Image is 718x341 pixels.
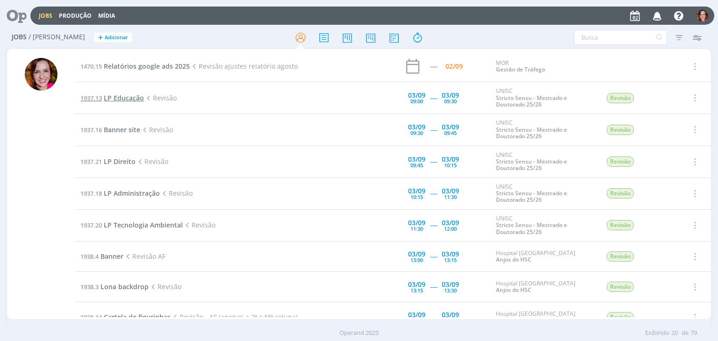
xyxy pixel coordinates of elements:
[183,220,215,229] span: Revisão
[408,124,425,130] div: 03/09
[607,125,634,135] span: Revisão
[410,194,423,199] div: 10:15
[607,312,634,322] span: Revisão
[149,282,181,291] span: Revisão
[410,130,423,135] div: 09:30
[607,282,634,292] span: Revisão
[56,12,94,20] button: Produção
[140,125,172,134] span: Revisão
[136,157,168,166] span: Revisão
[496,215,592,235] div: UNISC
[671,328,678,338] span: 20
[682,328,689,338] span: de
[430,63,437,70] div: -----
[496,256,531,263] a: Anjos do HSC
[410,226,423,231] div: 11:30
[444,163,457,168] div: 10:15
[59,12,92,20] a: Produção
[80,62,190,71] a: 1470.15Relatórios google ads 2025
[104,62,190,71] span: Relatórios google ads 2025
[80,189,102,198] span: 1937.18
[408,281,425,288] div: 03/09
[80,282,149,291] a: 1938.3Lona backdrop
[496,316,531,324] a: Anjos do HSC
[442,188,459,194] div: 03/09
[607,93,634,103] span: Revisão
[444,226,457,231] div: 12:00
[430,220,437,229] span: -----
[442,312,459,318] div: 03/09
[190,62,297,71] span: Revisão ajustes relatório agosto
[607,188,634,199] span: Revisão
[105,35,128,41] span: Adicionar
[410,257,423,263] div: 13:00
[408,92,425,99] div: 03/09
[80,313,102,321] span: 1938.14
[104,220,183,229] span: LP Tecnologia Ambiental
[496,311,592,324] div: Hospital [GEOGRAPHIC_DATA]
[80,189,160,198] a: 1937.18LP Administração
[80,62,102,71] span: 1470.15
[80,252,123,261] a: 1938.4Banner
[410,99,423,104] div: 09:00
[430,252,437,261] span: -----
[98,33,103,43] span: +
[80,157,102,166] span: 1937.21
[12,33,27,41] span: Jobs
[104,313,171,321] span: Cartela de figurinhas
[690,328,697,338] span: 79
[442,92,459,99] div: 03/09
[444,257,457,263] div: 13:15
[80,157,136,166] a: 1937.21LP Direito
[29,33,85,41] span: / [PERSON_NAME]
[496,221,567,235] a: Stricto Sensu - Mestrado e Doutorado 25/26
[408,188,425,194] div: 03/09
[101,282,149,291] span: Lona backdrop
[442,281,459,288] div: 03/09
[496,65,545,73] a: Gestão de Tráfego
[104,157,136,166] span: LP Direito
[496,280,592,294] div: Hospital [GEOGRAPHIC_DATA]
[496,189,567,204] a: Stricto Sensu - Mestrado e Doutorado 25/26
[430,93,437,102] span: -----
[444,130,457,135] div: 09:45
[410,288,423,293] div: 13:15
[80,94,102,102] span: 1937.13
[104,189,160,198] span: LP Administração
[444,288,457,293] div: 13:30
[430,313,437,321] span: -----
[430,282,437,291] span: -----
[444,194,457,199] div: 11:30
[444,99,457,104] div: 09:30
[696,10,708,21] img: B
[496,184,592,204] div: UNISC
[496,60,592,73] div: MOR
[80,252,99,261] span: 1938.4
[408,220,425,226] div: 03/09
[408,312,425,318] div: 03/09
[430,125,437,134] span: -----
[98,12,115,20] a: Mídia
[160,189,192,198] span: Revisão
[496,126,567,140] a: Stricto Sensu - Mestrado e Doutorado 25/26
[442,220,459,226] div: 03/09
[25,58,57,91] img: B
[607,156,634,167] span: Revisão
[442,251,459,257] div: 03/09
[80,283,99,291] span: 1938.3
[80,125,140,134] a: 1937.16Banner site
[645,328,669,338] span: Exibindo
[430,189,437,198] span: -----
[607,220,634,230] span: Revisão
[607,251,634,262] span: Revisão
[94,33,132,43] button: +Adicionar
[104,125,140,134] span: Banner site
[80,313,171,321] a: 1938.14Cartela de figurinhas
[496,94,567,108] a: Stricto Sensu - Mestrado e Doutorado 25/26
[39,12,52,20] a: Jobs
[496,152,592,172] div: UNISC
[442,156,459,163] div: 03/09
[80,220,183,229] a: 1937.20LP Tecnologia Ambiental
[496,250,592,263] div: Hospital [GEOGRAPHIC_DATA]
[101,252,123,261] span: Banner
